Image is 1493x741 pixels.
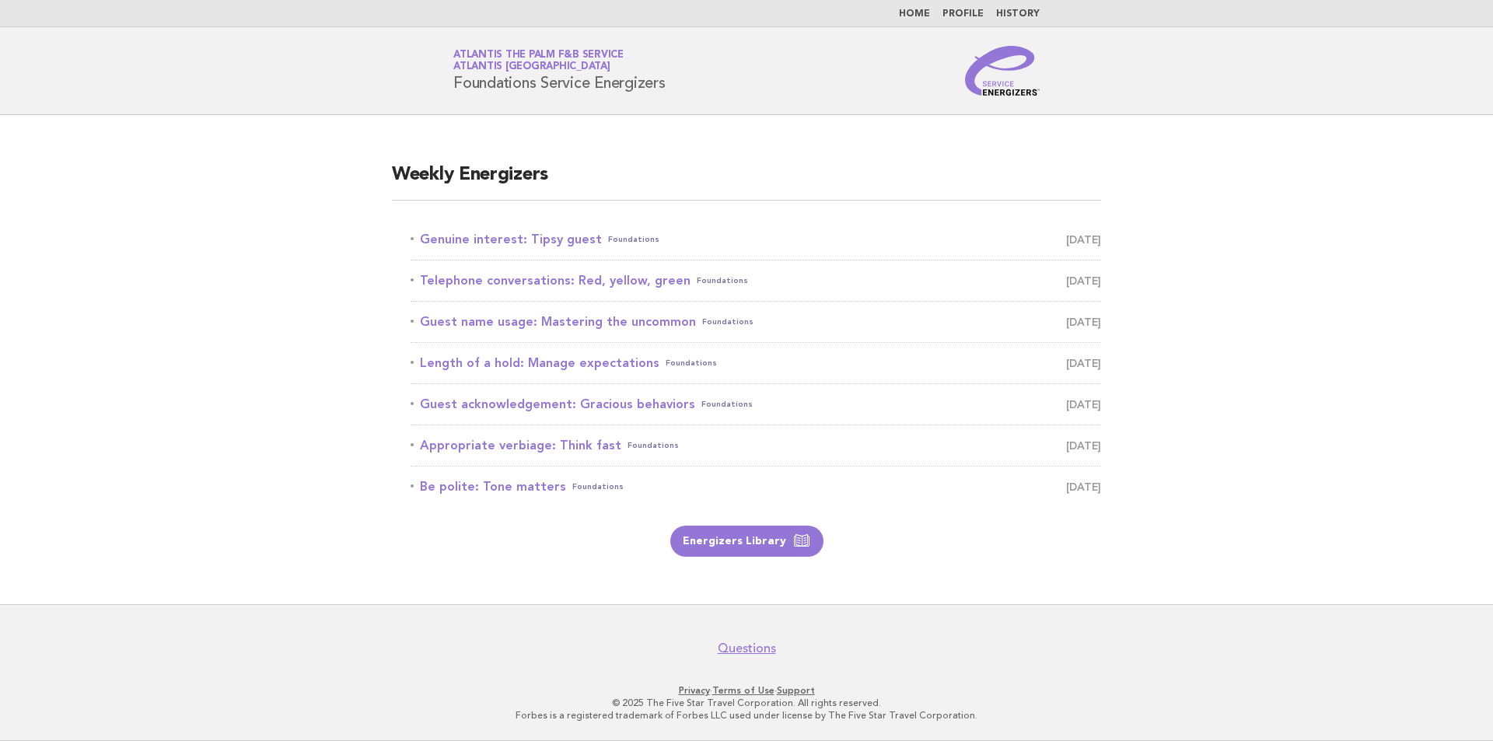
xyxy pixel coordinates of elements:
[411,435,1101,456] a: Appropriate verbiage: Think fastFoundations [DATE]
[777,685,815,696] a: Support
[1066,229,1101,250] span: [DATE]
[453,51,666,91] h1: Foundations Service Energizers
[1066,476,1101,498] span: [DATE]
[411,393,1101,415] a: Guest acknowledgement: Gracious behaviorsFoundations [DATE]
[1066,393,1101,415] span: [DATE]
[271,709,1222,722] p: Forbes is a registered trademark of Forbes LLC used under license by The Five Star Travel Corpora...
[411,476,1101,498] a: Be polite: Tone mattersFoundations [DATE]
[899,9,930,19] a: Home
[572,476,624,498] span: Foundations
[1066,311,1101,333] span: [DATE]
[453,50,624,72] a: Atlantis the Palm F&B ServiceAtlantis [GEOGRAPHIC_DATA]
[701,393,753,415] span: Foundations
[628,435,679,456] span: Foundations
[697,270,748,292] span: Foundations
[670,526,823,557] a: Energizers Library
[679,685,710,696] a: Privacy
[965,46,1040,96] img: Service Energizers
[392,163,1101,201] h2: Weekly Energizers
[608,229,659,250] span: Foundations
[996,9,1040,19] a: History
[271,697,1222,709] p: © 2025 The Five Star Travel Corporation. All rights reserved.
[1066,352,1101,374] span: [DATE]
[712,685,774,696] a: Terms of Use
[411,311,1101,333] a: Guest name usage: Mastering the uncommonFoundations [DATE]
[702,311,753,333] span: Foundations
[666,352,717,374] span: Foundations
[942,9,984,19] a: Profile
[411,352,1101,374] a: Length of a hold: Manage expectationsFoundations [DATE]
[411,229,1101,250] a: Genuine interest: Tipsy guestFoundations [DATE]
[411,270,1101,292] a: Telephone conversations: Red, yellow, greenFoundations [DATE]
[1066,435,1101,456] span: [DATE]
[718,641,776,656] a: Questions
[453,62,610,72] span: Atlantis [GEOGRAPHIC_DATA]
[1066,270,1101,292] span: [DATE]
[271,684,1222,697] p: · ·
